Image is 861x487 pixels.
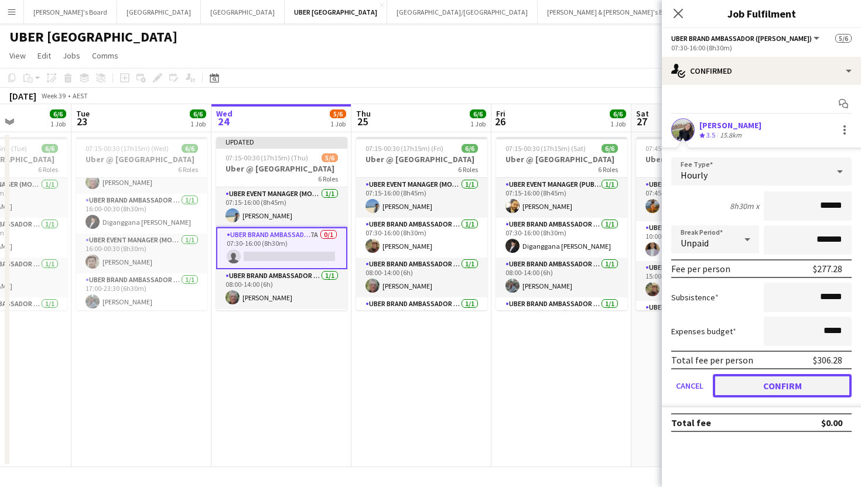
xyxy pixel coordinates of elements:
[496,178,627,218] app-card-role: UBER Event Manager (Public Holiday)1/107:15-16:00 (8h45m)[PERSON_NAME]
[74,115,90,128] span: 23
[813,354,842,366] div: $306.28
[63,50,80,61] span: Jobs
[86,144,169,153] span: 07:15-00:30 (17h15m) (Wed)
[76,234,207,273] app-card-role: UBER Event Manager (Mon - Fri)1/116:00-00:30 (8h30m)[PERSON_NAME]
[214,115,233,128] span: 24
[330,109,346,118] span: 5/6
[216,187,347,227] app-card-role: UBER Event Manager (Mon - Fri)1/107:15-16:00 (8h45m)[PERSON_NAME]
[538,1,687,23] button: [PERSON_NAME] & [PERSON_NAME]'s Board
[505,144,586,153] span: 07:15-00:30 (17h15m) (Sat)
[76,273,207,313] app-card-role: UBER Brand Ambassador ([PERSON_NAME])1/117:00-23:30 (6h30m)[PERSON_NAME]
[636,137,767,310] app-job-card: 07:45-23:30 (15h45m)4/4Uber @ [GEOGRAPHIC_DATA]4 RolesUBER Event Manager ([DATE])1/107:45-15:00 (...
[636,108,649,119] span: Sat
[322,153,338,162] span: 5/6
[645,144,710,153] span: 07:45-23:30 (15h45m)
[318,174,338,183] span: 6 Roles
[813,263,842,275] div: $277.28
[636,178,767,221] app-card-role: UBER Event Manager ([DATE])1/107:45-15:00 (7h15m)[PERSON_NAME] [PERSON_NAME]
[330,119,346,128] div: 1 Job
[216,163,347,174] h3: Uber @ [GEOGRAPHIC_DATA]
[636,221,767,261] app-card-role: UBER Brand Ambassador ([DATE])1/110:00-15:00 (5h)[PERSON_NAME]
[671,354,753,366] div: Total fee per person
[496,218,627,258] app-card-role: UBER Brand Ambassador (Public Holiday)1/107:30-16:00 (8h30m)Diganggana [PERSON_NAME]
[50,119,66,128] div: 1 Job
[38,165,58,174] span: 6 Roles
[58,48,85,63] a: Jobs
[699,120,761,131] div: [PERSON_NAME]
[470,119,486,128] div: 1 Job
[470,109,486,118] span: 6/6
[9,28,177,46] h1: UBER [GEOGRAPHIC_DATA]
[216,137,347,146] div: Updated
[671,292,719,303] label: Subsistence
[671,43,852,52] div: 07:30-16:00 (8h30m)
[9,50,26,61] span: View
[190,109,206,118] span: 6/6
[9,90,36,102] div: [DATE]
[33,48,56,63] a: Edit
[671,374,708,397] button: Cancel
[216,137,347,310] app-job-card: Updated07:15-00:30 (17h15m) (Thu)5/6Uber @ [GEOGRAPHIC_DATA]6 RolesUBER Event Manager (Mon - Fri)...
[201,1,285,23] button: [GEOGRAPHIC_DATA]
[92,50,118,61] span: Comms
[356,178,487,218] app-card-role: UBER Event Manager (Mon - Fri)1/107:15-16:00 (8h45m)[PERSON_NAME]
[39,91,68,100] span: Week 39
[496,297,627,337] app-card-role: UBER Brand Ambassador (Public Holiday)1/116:00-00:30 (8h30m)
[598,165,618,174] span: 6 Roles
[76,137,207,310] div: 07:15-00:30 (17h15m) (Wed)6/6Uber @ [GEOGRAPHIC_DATA]6 Roles[PERSON_NAME]UBER Brand Ambassador ([...
[634,115,649,128] span: 27
[602,144,618,153] span: 6/6
[24,1,117,23] button: [PERSON_NAME]'s Board
[671,417,711,428] div: Total fee
[354,115,371,128] span: 25
[42,144,58,153] span: 6/6
[387,1,538,23] button: [GEOGRAPHIC_DATA]/[GEOGRAPHIC_DATA]
[671,326,736,337] label: Expenses budget
[821,417,842,428] div: $0.00
[458,165,478,174] span: 6 Roles
[671,263,730,275] div: Fee per person
[87,48,123,63] a: Comms
[462,144,478,153] span: 6/6
[496,258,627,297] app-card-role: UBER Brand Ambassador (Public Holiday)1/108:00-14:00 (6h)[PERSON_NAME]
[835,34,852,43] span: 5/6
[610,119,626,128] div: 1 Job
[216,269,347,309] app-card-role: UBER Brand Ambassador ([PERSON_NAME])1/108:00-14:00 (6h)[PERSON_NAME]
[365,144,443,153] span: 07:15-00:30 (17h15m) (Fri)
[37,50,51,61] span: Edit
[496,137,627,310] app-job-card: 07:15-00:30 (17h15m) (Sat)6/6Uber @ [GEOGRAPHIC_DATA]6 RolesUBER Event Manager (Public Holiday)1/...
[190,119,206,128] div: 1 Job
[706,131,715,139] span: 3.5
[178,165,198,174] span: 6 Roles
[671,34,821,43] button: UBER Brand Ambassador ([PERSON_NAME])
[356,258,487,297] app-card-role: UBER Brand Ambassador ([PERSON_NAME])1/108:00-14:00 (6h)[PERSON_NAME]
[76,154,207,164] h3: Uber @ [GEOGRAPHIC_DATA]
[496,154,627,164] h3: Uber @ [GEOGRAPHIC_DATA]
[494,115,505,128] span: 26
[356,137,487,310] app-job-card: 07:15-00:30 (17h15m) (Fri)6/6Uber @ [GEOGRAPHIC_DATA]6 RolesUBER Event Manager (Mon - Fri)1/107:1...
[285,1,387,23] button: UBER [GEOGRAPHIC_DATA]
[5,48,30,63] a: View
[356,297,487,337] app-card-role: UBER Brand Ambassador ([PERSON_NAME])1/116:00-00:30 (8h30m)
[713,374,852,397] button: Confirm
[50,109,66,118] span: 6/6
[730,201,759,211] div: 8h30m x
[356,154,487,164] h3: Uber @ [GEOGRAPHIC_DATA]
[356,218,487,258] app-card-role: UBER Brand Ambassador ([PERSON_NAME])1/107:30-16:00 (8h30m)[PERSON_NAME]
[717,131,744,140] div: 15.8km
[681,237,709,249] span: Unpaid
[76,194,207,234] app-card-role: UBER Brand Ambassador ([PERSON_NAME])1/116:00-00:30 (8h30m)Diganggana [PERSON_NAME]
[496,108,505,119] span: Fri
[636,261,767,301] app-card-role: UBER Brand Ambassador ([DATE])1/115:00-23:30 (8h30m)[PERSON_NAME]
[182,144,198,153] span: 6/6
[117,1,201,23] button: [GEOGRAPHIC_DATA]
[636,154,767,164] h3: Uber @ [GEOGRAPHIC_DATA]
[610,109,626,118] span: 6/6
[681,169,708,181] span: Hourly
[636,301,767,341] app-card-role: UBER Event Manager ([DATE])1/1
[662,6,861,21] h3: Job Fulfilment
[216,227,347,269] app-card-role: UBER Brand Ambassador ([PERSON_NAME])7A0/107:30-16:00 (8h30m)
